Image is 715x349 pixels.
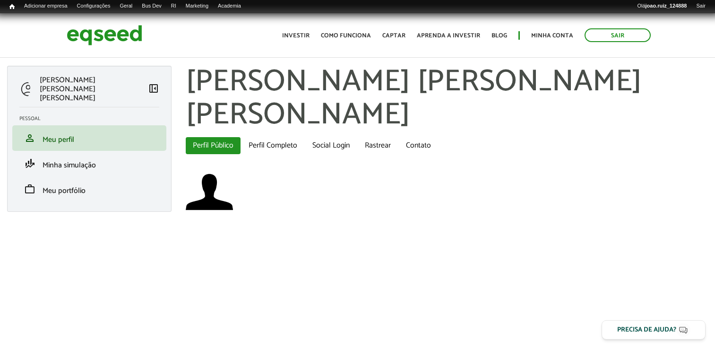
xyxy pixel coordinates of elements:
[9,3,15,10] span: Início
[24,132,35,144] span: person
[166,2,181,10] a: RI
[72,2,115,10] a: Configurações
[19,158,159,169] a: finance_modeMinha simulação
[40,76,148,103] p: [PERSON_NAME] [PERSON_NAME] [PERSON_NAME]
[181,2,213,10] a: Marketing
[186,168,233,216] img: Foto de João Pedro Ruiz de Oliveira da Silva
[691,2,710,10] a: Sair
[43,159,96,172] span: Minha simulação
[399,137,438,154] a: Contato
[148,83,159,96] a: Colapsar menu
[43,184,86,197] span: Meu portfólio
[213,2,246,10] a: Academia
[19,183,159,195] a: workMeu portfólio
[282,33,310,39] a: Investir
[137,2,166,10] a: Bus Dev
[321,33,371,39] a: Como funciona
[5,2,19,11] a: Início
[43,133,74,146] span: Meu perfil
[19,116,166,122] h2: Pessoal
[646,3,687,9] strong: joao.ruiz_124888
[67,23,142,48] img: EqSeed
[632,2,691,10] a: Olájoao.ruiz_124888
[148,83,159,94] span: left_panel_close
[358,137,398,154] a: Rastrear
[241,137,304,154] a: Perfil Completo
[417,33,480,39] a: Aprenda a investir
[12,151,166,176] li: Minha simulação
[19,132,159,144] a: personMeu perfil
[12,125,166,151] li: Meu perfil
[24,183,35,195] span: work
[305,137,357,154] a: Social Login
[186,137,241,154] a: Perfil Público
[19,2,72,10] a: Adicionar empresa
[115,2,137,10] a: Geral
[186,66,708,132] h1: [PERSON_NAME] [PERSON_NAME] [PERSON_NAME]
[24,158,35,169] span: finance_mode
[491,33,507,39] a: Blog
[531,33,573,39] a: Minha conta
[585,28,651,42] a: Sair
[12,176,166,202] li: Meu portfólio
[186,168,233,216] a: Ver perfil do usuário.
[382,33,405,39] a: Captar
